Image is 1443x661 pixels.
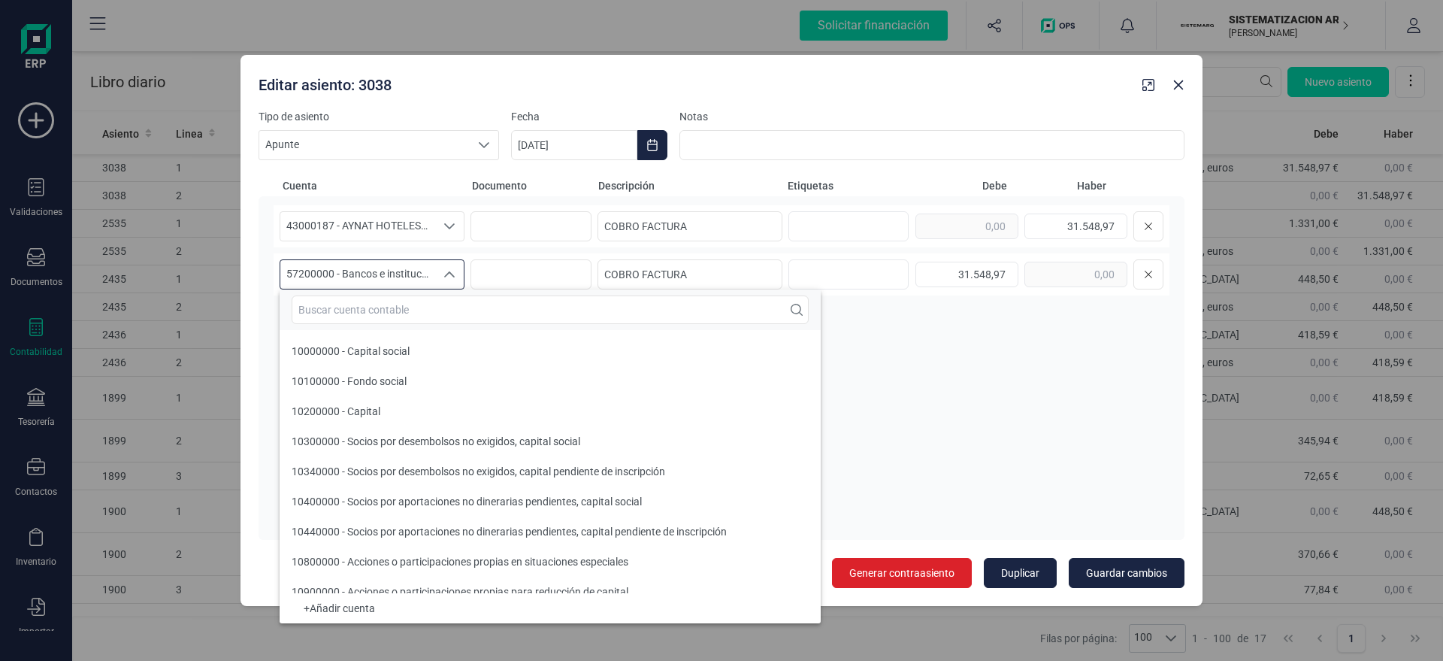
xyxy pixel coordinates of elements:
button: Guardar cambios [1069,558,1184,588]
li: 10340000 - Socios por desembolsos no exigidos, capital pendiente de inscripción [280,456,821,487]
input: 0,00 [1024,262,1127,287]
span: Haber [1013,178,1106,193]
span: 10200000 - Capital [292,405,380,417]
input: 0,00 [915,262,1018,287]
span: 10100000 - Fondo social [292,375,407,387]
label: Tipo de asiento [259,109,499,124]
span: Descripción [598,178,782,193]
div: + Añadir cuenta [292,605,809,611]
div: Seleccione una cuenta [435,212,464,241]
li: 10400000 - Socios por aportaciones no dinerarias pendientes, capital social [280,487,821,517]
span: 10400000 - Socios por aportaciones no dinerarias pendientes, capital social [292,496,642,508]
span: Guardar cambios [1086,565,1167,581]
span: 10800000 - Acciones o participaciones propias en situaciones especiales [292,556,628,568]
button: Choose Date [637,130,667,160]
label: Fecha [511,109,667,124]
input: 0,00 [1024,214,1127,239]
li: 10000000 - Capital social [280,336,821,366]
span: 10440000 - Socios por aportaciones no dinerarias pendientes, capital pendiente de inscripción [292,526,727,538]
span: Etiquetas [788,178,908,193]
label: Notas [679,109,1184,124]
button: Duplicar [984,558,1057,588]
span: 10300000 - Socios por desembolsos no exigidos, capital social [292,435,580,447]
span: Apunte [259,131,470,159]
li: 10800000 - Acciones o participaciones propias en situaciones especiales [280,547,821,577]
li: 10900000 - Acciones o participaciones propias para reducción de capital [280,577,821,607]
li: 10200000 - Capital [280,396,821,426]
span: Cuenta [283,178,466,193]
button: Generar contraasiento [832,558,972,588]
span: Generar contraasiento [849,565,954,581]
span: Debe [914,178,1007,193]
input: 0,00 [915,214,1018,239]
input: Buscar cuenta contable [292,296,809,324]
li: 10300000 - Socios por desembolsos no exigidos, capital social [280,426,821,456]
span: 10900000 - Acciones o participaciones propias para reducción de capital [292,586,628,598]
li: 10440000 - Socios por aportaciones no dinerarias pendientes, capital pendiente de inscripción [280,517,821,547]
div: Editar asiento: 3038 [253,68,1136,96]
span: 10340000 - Socios por desembolsos no exigidos, capital pendiente de inscripción [292,465,665,478]
span: 57200000 - Bancos e instituciones de crédito c/c vista, euros [280,260,435,289]
li: 10100000 - Fondo social [280,366,821,396]
span: 43000187 - AYNAT HOTELES SL [280,212,435,241]
span: Documento [472,178,592,193]
span: Duplicar [1001,565,1039,581]
span: 10000000 - Capital social [292,345,410,357]
div: Seleccione una cuenta [435,260,464,289]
